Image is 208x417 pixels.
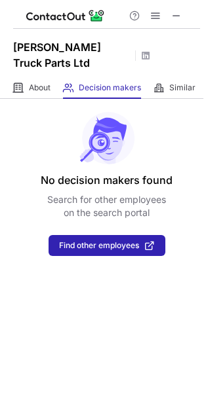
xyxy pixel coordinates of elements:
[79,82,141,93] span: Decision makers
[41,172,173,188] header: No decision makers found
[13,39,131,71] h1: [PERSON_NAME] Truck Parts Ltd
[169,82,196,93] span: Similar
[79,112,135,164] img: No leads found
[59,241,139,250] span: Find other employees
[26,8,105,24] img: ContactOut v5.3.10
[49,235,165,256] button: Find other employees
[29,82,51,93] span: About
[47,193,166,219] p: Search for other employees on the search portal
